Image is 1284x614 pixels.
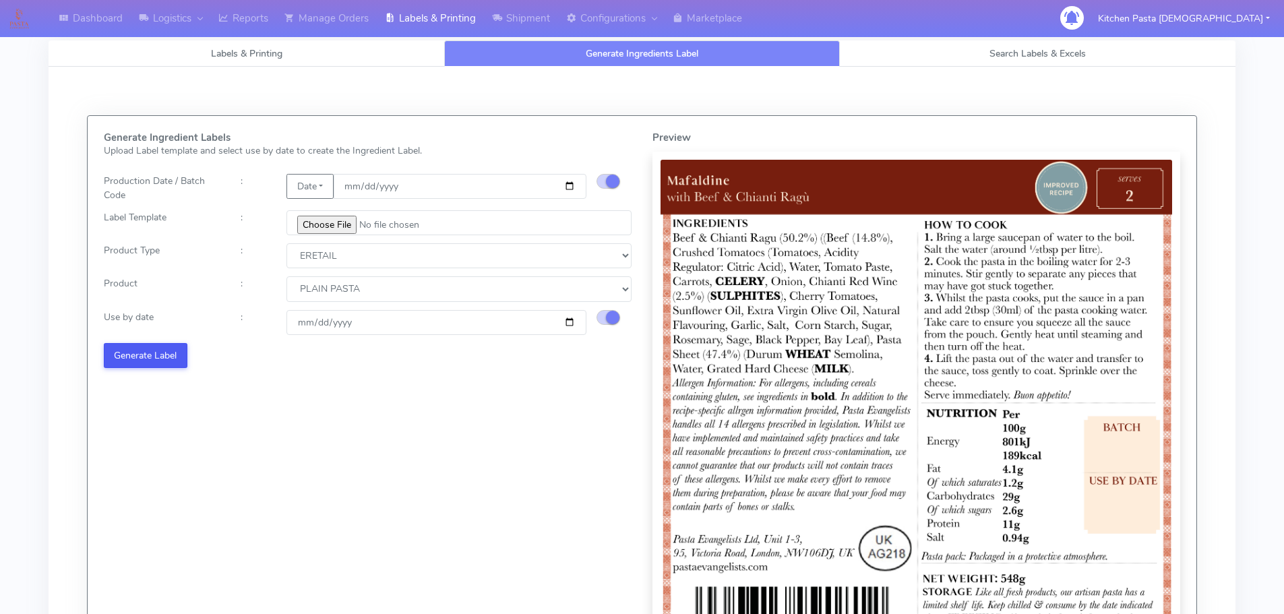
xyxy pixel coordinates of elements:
div: Product [94,276,231,301]
div: Use by date [94,310,231,335]
p: Upload Label template and select use by date to create the Ingredient Label. [104,144,632,158]
h5: Generate Ingredient Labels [104,132,632,144]
ul: Tabs [49,40,1235,67]
span: Generate Ingredients Label [586,47,698,60]
div: Production Date / Batch Code [94,174,231,202]
div: : [231,310,276,335]
span: Labels & Printing [211,47,282,60]
div: Label Template [94,210,231,235]
div: : [231,210,276,235]
div: : [231,243,276,268]
button: Date [286,174,333,199]
h5: Preview [652,132,1181,144]
button: Kitchen Pasta [DEMOGRAPHIC_DATA] [1088,5,1280,32]
div: Product Type [94,243,231,268]
button: Generate Label [104,343,187,368]
span: Search Labels & Excels [989,47,1086,60]
div: : [231,174,276,202]
div: : [231,276,276,301]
